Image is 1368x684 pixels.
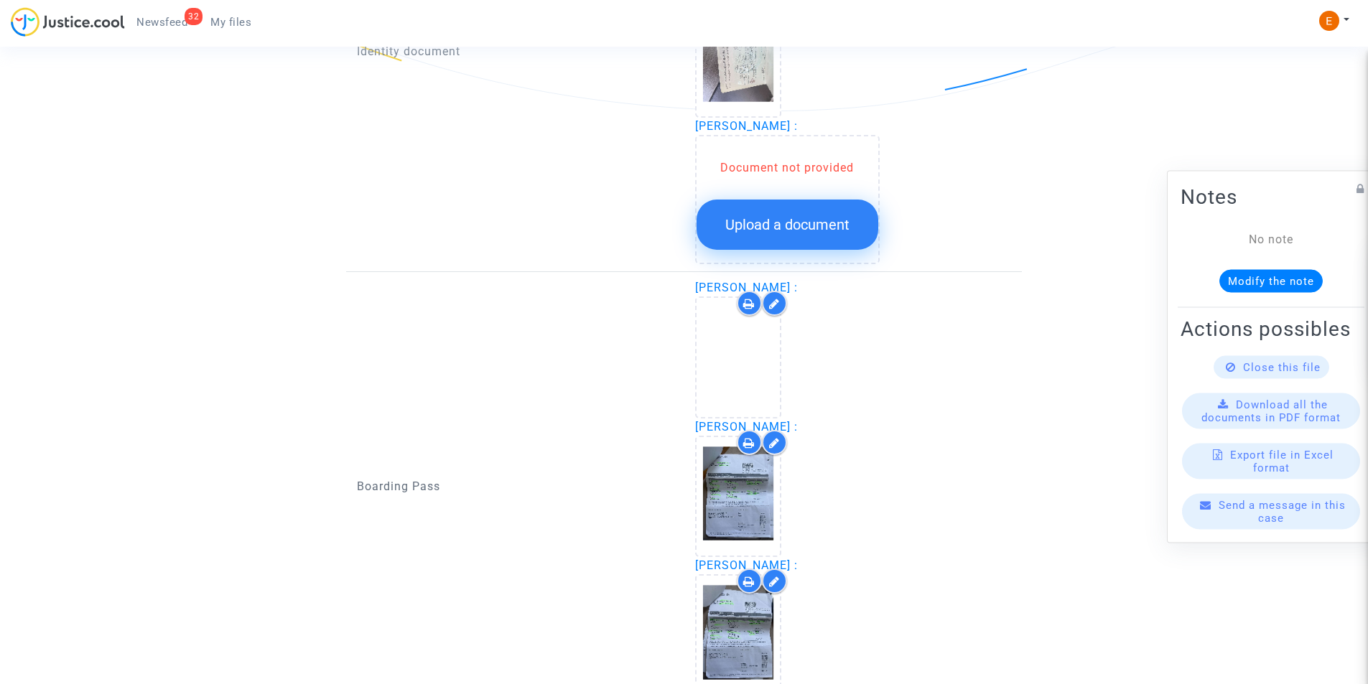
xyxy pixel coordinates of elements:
span: Upload a document [725,216,850,233]
span: Newsfeed [136,16,187,29]
img: jc-logo.svg [11,7,125,37]
div: 32 [185,8,203,25]
p: Identity document [357,42,674,60]
span: Send a message in this case [1219,498,1346,524]
span: My files [210,16,251,29]
span: [PERSON_NAME] : [695,119,798,133]
span: [PERSON_NAME] : [695,420,798,434]
p: Boarding Pass [357,477,674,495]
span: [PERSON_NAME] : [695,281,798,294]
h2: Actions possibles [1181,316,1362,341]
button: Modify the note [1219,269,1323,292]
img: ACg8ocIeiFvHKe4dA5oeRFd_CiCnuxWUEc1A2wYhRJE3TTWt=s96-c [1319,11,1339,31]
span: Close this file [1243,360,1321,373]
h2: Notes [1181,184,1362,209]
div: No note [1202,230,1340,248]
a: My files [199,11,263,33]
span: [PERSON_NAME] : [695,558,798,572]
span: Export file in Excel format [1230,448,1334,474]
div: Document not provided [697,159,878,177]
span: Download all the documents in PDF format [1201,398,1341,423]
button: Upload a document [697,200,878,250]
a: 32Newsfeed [125,11,199,33]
